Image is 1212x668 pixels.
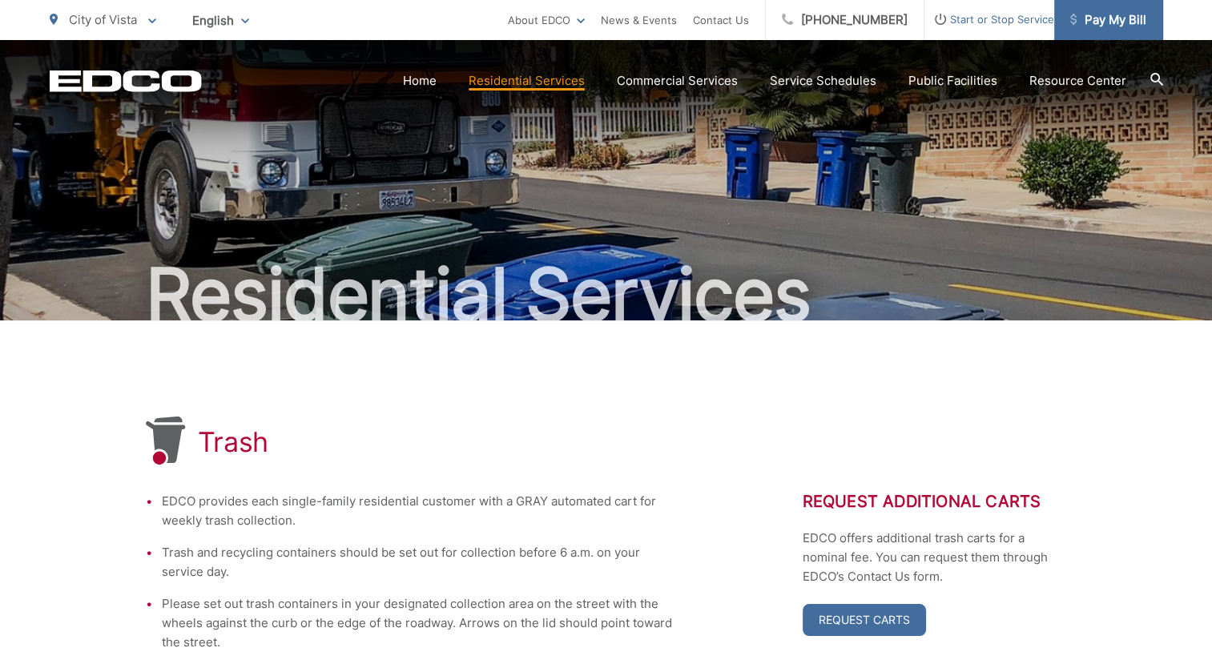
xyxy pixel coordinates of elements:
a: Public Facilities [908,71,997,91]
a: Contact Us [693,10,749,30]
span: English [180,6,261,34]
a: Resource Center [1029,71,1126,91]
span: City of Vista [69,12,137,27]
a: News & Events [601,10,677,30]
span: Pay My Bill [1070,10,1146,30]
li: Please set out trash containers in your designated collection area on the street with the wheels ... [162,594,674,652]
li: EDCO provides each single-family residential customer with a GRAY automated cart for weekly trash... [162,492,674,530]
a: Request Carts [803,604,926,636]
p: EDCO offers additional trash carts for a nominal fee. You can request them through EDCO’s Contact... [803,529,1067,586]
h2: Request Additional Carts [803,492,1067,511]
li: Trash and recycling containers should be set out for collection before 6 a.m. on your service day. [162,543,674,581]
a: About EDCO [508,10,585,30]
h1: Trash [198,426,269,458]
a: Residential Services [469,71,585,91]
a: Home [403,71,437,91]
a: EDCD logo. Return to the homepage. [50,70,202,92]
a: Service Schedules [770,71,876,91]
h2: Residential Services [50,255,1163,335]
a: Commercial Services [617,71,738,91]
